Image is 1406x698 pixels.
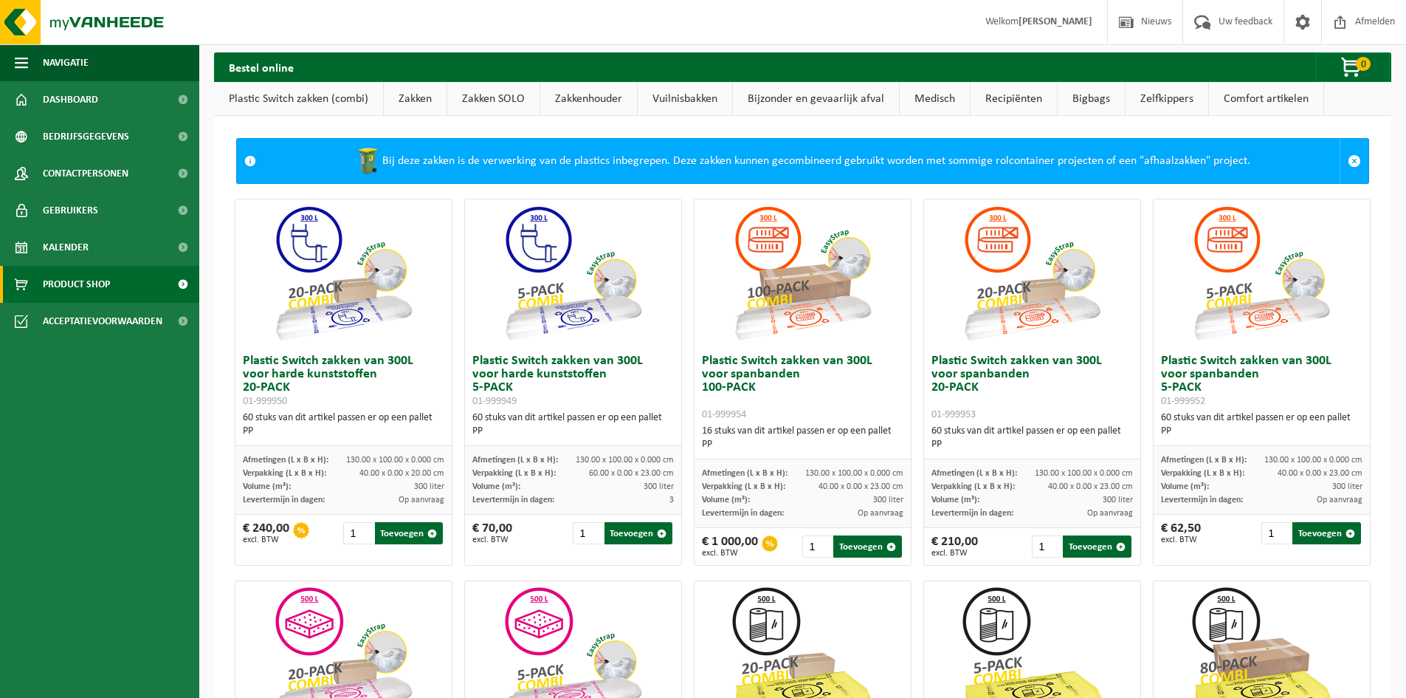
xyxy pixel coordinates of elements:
div: 60 stuks van dit artikel passen er op een pallet [1161,411,1362,438]
span: 130.00 x 100.00 x 0.000 cm [576,456,674,465]
span: Op aanvraag [1087,509,1133,518]
span: excl. BTW [472,536,512,544]
span: Volume (m³): [472,482,520,491]
span: 300 liter [873,496,903,504]
span: Navigatie [43,44,89,81]
span: 300 liter [644,482,674,491]
span: excl. BTW [243,536,289,544]
span: 01-999953 [931,409,976,420]
span: excl. BTW [702,549,758,558]
a: Bigbags [1058,82,1125,116]
span: 130.00 x 100.00 x 0.000 cm [1264,456,1362,465]
div: € 62,50 [1161,522,1201,544]
div: € 70,00 [472,522,512,544]
a: Bijzonder en gevaarlijk afval [733,82,899,116]
a: Plastic Switch zakken (combi) [214,82,383,116]
img: 01-999950 [269,199,417,347]
span: Gebruikers [43,192,98,229]
a: Vuilnisbakken [638,82,732,116]
img: 01-999949 [499,199,647,347]
div: 60 stuks van dit artikel passen er op een pallet [243,411,444,438]
span: Op aanvraag [399,496,444,504]
span: Volume (m³): [243,482,291,491]
span: 40.00 x 0.00 x 23.00 cm [1048,482,1133,491]
span: Afmetingen (L x B x H): [1161,456,1247,465]
span: Levertermijn in dagen: [702,509,784,518]
span: 01-999949 [472,396,517,407]
span: Verpakking (L x B x H): [472,469,556,478]
span: 01-999952 [1161,396,1205,407]
span: 300 liter [414,482,444,491]
span: Op aanvraag [858,509,903,518]
button: Toevoegen [1292,522,1361,544]
h2: Bestel online [214,52,309,81]
a: Comfort artikelen [1209,82,1323,116]
span: 3 [669,496,674,504]
img: 01-999954 [728,199,876,347]
input: 1 [1032,536,1061,558]
span: Product Shop [43,266,110,303]
span: Kalender [43,229,89,266]
span: 130.00 x 100.00 x 0.000 cm [346,456,444,465]
div: PP [931,438,1133,451]
span: Afmetingen (L x B x H): [931,469,1017,478]
button: Toevoegen [833,536,902,558]
a: Recipiënten [971,82,1057,116]
span: Volume (m³): [1161,482,1209,491]
div: Bij deze zakken is de verwerking van de plastics inbegrepen. Deze zakken kunnen gecombineerd gebr... [263,139,1340,183]
a: Zakkenhouder [540,82,637,116]
div: 16 stuks van dit artikel passen er op een pallet [702,425,903,451]
a: Zakken SOLO [447,82,540,116]
strong: [PERSON_NAME] [1019,16,1092,27]
span: 01-999954 [702,409,746,420]
a: Sluit melding [1340,139,1368,183]
span: 0 [1356,57,1371,71]
span: Bedrijfsgegevens [43,118,129,155]
span: Contactpersonen [43,155,128,192]
button: 0 [1316,52,1390,82]
span: excl. BTW [931,549,978,558]
img: 01-999953 [958,199,1106,347]
input: 1 [573,522,602,544]
span: Levertermijn in dagen: [243,496,325,504]
span: Afmetingen (L x B x H): [243,456,328,465]
span: Op aanvraag [1317,496,1362,504]
a: Medisch [900,82,970,116]
h3: Plastic Switch zakken van 300L voor harde kunststoffen 20-PACK [243,355,444,408]
span: Afmetingen (L x B x H): [472,456,558,465]
span: excl. BTW [1161,536,1201,544]
a: Zakken [384,82,447,116]
div: € 240,00 [243,522,289,544]
div: € 1 000,00 [702,536,758,558]
span: Afmetingen (L x B x H): [702,469,788,478]
span: 40.00 x 0.00 x 23.00 cm [819,482,903,491]
span: 40.00 x 0.00 x 20.00 cm [359,469,444,478]
span: 40.00 x 0.00 x 23.00 cm [1278,469,1362,478]
button: Toevoegen [1063,536,1131,558]
div: PP [472,425,674,438]
button: Toevoegen [604,522,673,544]
span: Verpakking (L x B x H): [702,482,785,491]
a: Zelfkippers [1126,82,1208,116]
div: PP [243,425,444,438]
input: 1 [343,522,373,544]
span: 300 liter [1103,496,1133,504]
span: Verpakking (L x B x H): [931,482,1015,491]
span: Levertermijn in dagen: [472,496,554,504]
h3: Plastic Switch zakken van 300L voor spanbanden 5-PACK [1161,355,1362,408]
span: Verpakking (L x B x H): [243,469,326,478]
h3: Plastic Switch zakken van 300L voor harde kunststoffen 5-PACK [472,355,674,408]
span: 60.00 x 0.00 x 23.00 cm [589,469,674,478]
span: Acceptatievoorwaarden [43,303,162,340]
span: Dashboard [43,81,98,118]
span: 130.00 x 100.00 x 0.000 cm [1035,469,1133,478]
input: 1 [1261,522,1291,544]
div: 60 stuks van dit artikel passen er op een pallet [472,411,674,438]
h3: Plastic Switch zakken van 300L voor spanbanden 20-PACK [931,355,1133,421]
img: WB-0240-HPE-GN-50.png [353,146,382,176]
span: Volume (m³): [931,496,979,504]
span: Levertermijn in dagen: [1161,496,1243,504]
span: Verpakking (L x B x H): [1161,469,1244,478]
span: Levertermijn in dagen: [931,509,1013,518]
div: PP [1161,425,1362,438]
